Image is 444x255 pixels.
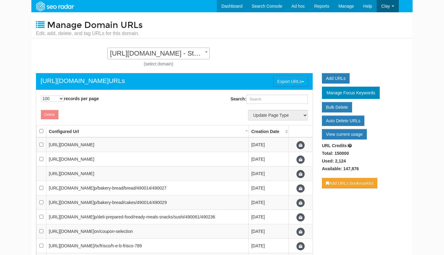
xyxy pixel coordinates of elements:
span: /tx/frisco/h-e-b-frisco-789 [94,243,142,248]
span: [URL][DOMAIN_NAME] [49,171,94,176]
span: Manage Focus Keywords [327,90,375,95]
span: Ad hoc [291,4,305,9]
span: https://www.heb.com/ - Standard [108,49,209,58]
span: https://www.heb.com/ - Standard [107,48,210,59]
button: Delete [41,110,58,119]
span: Manage [339,4,354,9]
label: Search: [231,95,308,104]
td: [DATE] [249,195,289,210]
a: [URL][DOMAIN_NAME] [41,76,109,85]
span: Update URL [296,242,305,250]
span: Update URL [296,213,305,222]
span: p/bakery-bread/bread/490014/4900 [94,186,162,190]
a: Manage Focus Keywords [322,87,380,99]
span: Update URL [296,199,305,207]
span: [URL][DOMAIN_NAME] [49,200,94,205]
a: View current usage [322,129,367,139]
th: Creation Date: activate to sort column ascending [249,125,289,138]
span: p/bakery-bread/cakes/490014/4900 [94,200,162,205]
span: -snacks/sushi/490061/490236 [158,214,215,219]
label: Total: 150000 [322,150,349,156]
span: 29 [162,200,167,205]
select: records per page [41,96,64,102]
label: records per page [41,96,99,102]
td: [DATE] [249,152,289,167]
span: [URL][DOMAIN_NAME] [49,243,94,248]
td: [DATE] [249,210,289,224]
span: Clay [381,4,390,9]
td: [DATE] [249,224,289,239]
span: Update URL [296,170,305,178]
input: Search: [246,95,308,104]
td: [DATE] [249,167,289,181]
span: [URL][DOMAIN_NAME] [49,186,94,190]
a: Add URLs bookmarklet [322,178,377,188]
img: SEORadar [34,1,76,12]
a: Bulk Delete [322,102,352,112]
label: URL Credits: [322,143,352,149]
a: Auto Delete URLs [322,116,364,126]
td: [DATE] [249,239,289,253]
td: [DATE] [249,181,289,195]
td: [DATE] [249,137,289,152]
span: [URL][DOMAIN_NAME] [49,157,94,162]
span: [URL][DOMAIN_NAME] [49,142,94,147]
th: Configured Url: activate to sort column descending [46,125,248,138]
span: Manage Domain URLs [47,20,143,30]
span: 27 [162,186,167,190]
span: [URL][DOMAIN_NAME] [49,229,94,234]
span: Update URL [296,141,305,149]
span: Help [363,4,372,9]
a: Add URLs [322,73,350,84]
small: Edit, add, delete, and tag URLs for this domain. [36,30,143,37]
span: [URL][DOMAIN_NAME] [49,214,94,219]
span: Update URL [296,228,305,236]
span: on/coupon-selection [94,229,133,234]
span: Update URL [296,155,305,164]
div: (select domain) [36,61,281,67]
span: Reports [314,4,329,9]
div: URLs [41,76,125,85]
label: Used: 2,124 [322,158,346,164]
span: p/deli-prepared-food/ready-meals [94,214,158,219]
label: Available: 147,876 [322,166,359,172]
span: Update URL [296,184,305,193]
button: Export URLs [273,76,308,87]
